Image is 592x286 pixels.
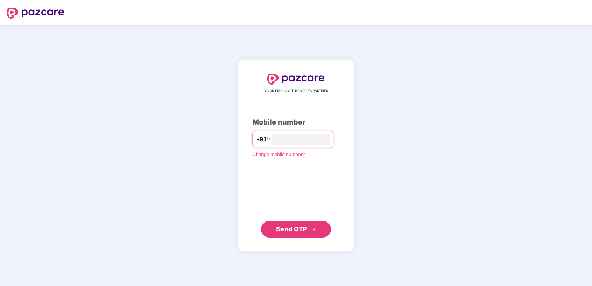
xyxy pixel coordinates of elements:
[276,225,307,233] span: Send OTP
[252,117,340,128] div: Mobile number
[267,137,271,141] span: down
[264,88,328,94] span: YOUR EMPLOYEE BENEFITS PARTNER
[256,135,267,144] span: +91
[267,74,325,85] img: logo
[312,227,316,232] span: double-right
[261,221,331,238] button: Send OTPdouble-right
[7,8,64,19] img: logo
[252,151,305,157] a: Change mobile number?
